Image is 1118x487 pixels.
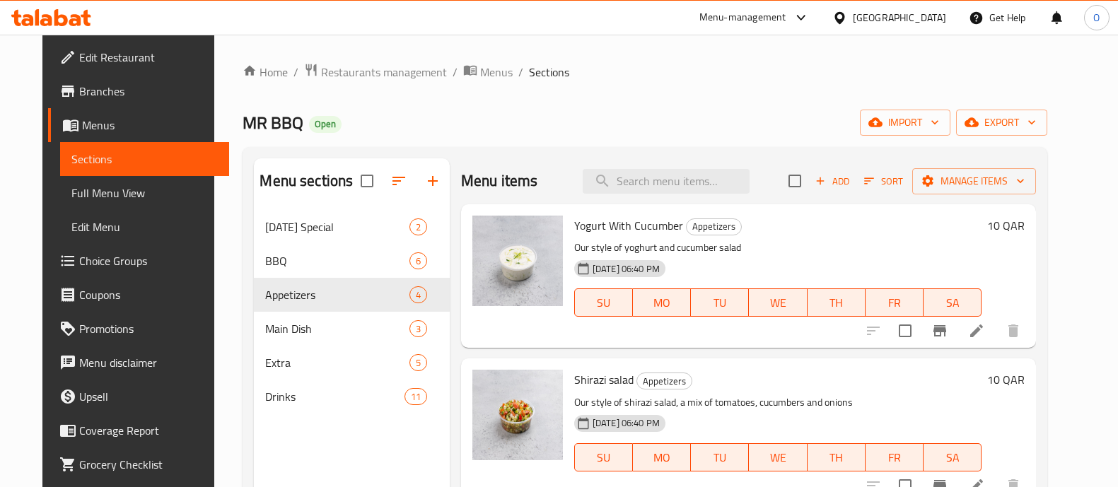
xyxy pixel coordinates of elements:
a: Full Menu View [60,176,229,210]
div: items [409,252,427,269]
div: [GEOGRAPHIC_DATA] [853,10,946,25]
span: WE [755,293,801,313]
span: import [871,114,939,131]
div: items [409,218,427,235]
span: Select section [780,166,810,196]
button: WE [749,443,807,471]
button: export [956,110,1047,136]
a: Choice Groups [48,244,229,278]
button: SU [574,443,633,471]
span: 6 [410,254,426,268]
a: Home [243,64,288,81]
button: MO [633,288,691,317]
span: TH [813,293,860,313]
span: Drinks [265,388,404,405]
span: FR [871,293,918,313]
button: TH [808,288,866,317]
span: MO [639,293,685,313]
span: Main Dish [265,320,409,337]
a: Edit menu item [968,322,985,339]
span: Add [813,173,851,189]
button: TU [691,288,749,317]
span: SU [581,447,627,468]
h6: 10 QAR [987,370,1025,389]
button: TU [691,443,749,471]
img: Yogurt With Cucumber [472,216,563,306]
span: 4 [410,288,426,302]
button: FR [866,443,924,471]
a: Upsell [48,380,229,413]
div: Open [309,116,342,133]
div: items [409,320,427,337]
span: Restaurants management [321,64,447,81]
span: Sort [864,173,903,189]
a: Sections [60,142,229,176]
span: Edit Menu [71,218,218,235]
span: Manage items [924,172,1025,190]
a: Edit Menu [60,210,229,244]
h6: 10 QAR [987,216,1025,235]
span: Appetizers [687,218,741,235]
span: Edit Restaurant [79,49,218,66]
span: Promotions [79,320,218,337]
span: Upsell [79,388,218,405]
button: Branch-specific-item [923,314,957,348]
span: Full Menu View [71,184,218,201]
span: Choice Groups [79,252,218,269]
button: import [860,110,950,136]
nav: breadcrumb [243,63,1047,81]
p: Our style of shirazi salad, a mix of tomatoes, cucumbers and onions [574,394,982,411]
span: Menu disclaimer [79,354,218,371]
span: Yogurt With Cucumber [574,215,683,236]
span: WE [755,447,801,468]
span: SA [929,293,976,313]
span: Sort sections [382,164,416,198]
span: Grocery Checklist [79,456,218,473]
span: Branches [79,83,218,100]
span: MR BBQ [243,107,303,139]
span: SU [581,293,627,313]
button: TH [808,443,866,471]
a: Restaurants management [304,63,447,81]
span: 5 [410,356,426,370]
a: Menus [463,63,513,81]
span: Open [309,118,342,130]
span: O [1093,10,1100,25]
a: Grocery Checklist [48,447,229,481]
button: FR [866,288,924,317]
button: SA [924,443,982,471]
p: Our style of yoghurt and cucumber salad [574,239,982,257]
span: MO [639,447,685,468]
input: search [583,169,750,194]
li: / [518,64,523,81]
h2: Menu sections [260,170,353,192]
span: Appetizers [637,373,692,389]
div: Drinks11 [254,380,449,413]
img: Shirazi salad [472,370,563,460]
button: SU [574,288,633,317]
span: Shirazi salad [574,369,634,390]
span: Appetizers [265,286,409,303]
span: BBQ [265,252,409,269]
span: Menus [82,117,218,134]
div: Appetizers4 [254,278,449,312]
button: SA [924,288,982,317]
button: MO [633,443,691,471]
span: Menus [480,64,513,81]
span: [DATE] 06:40 PM [587,416,665,430]
span: 2 [410,221,426,234]
span: Coupons [79,286,218,303]
span: SA [929,447,976,468]
div: Main Dish3 [254,312,449,346]
h2: Menu items [461,170,538,192]
a: Menus [48,108,229,142]
span: [DATE] Special [265,218,409,235]
button: WE [749,288,807,317]
div: Menu-management [699,9,786,26]
span: FR [871,447,918,468]
button: Add [810,170,855,192]
span: Sections [71,151,218,168]
button: Manage items [912,168,1036,194]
